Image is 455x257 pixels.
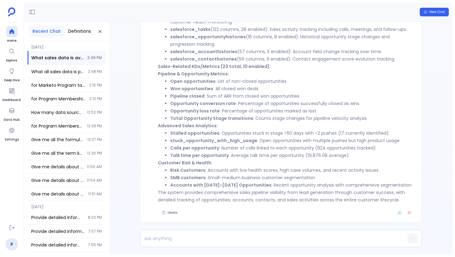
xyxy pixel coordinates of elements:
span: Give me all the term kd in the system [31,150,83,156]
span: Give me details about this table : Email Template History, how many columns are totally there how... [31,164,83,170]
strong: Accounts with [DATE]-[DATE] Opportunities [170,182,271,188]
strong: Sales-Related KDs/Metrics (23 total, 10 enabled): [158,63,271,70]
li: : List of non-closed opportunities [170,78,414,85]
p: The system provides comprehensive sales pipeline visibility from lead generation through customer... [158,189,414,204]
a: Data Hub [4,105,19,122]
strong: Talk time per opportunity [170,152,229,158]
button: Delete [158,209,181,217]
span: Home [6,38,17,43]
span: 12:26 PM [87,151,102,156]
span: 2:49 PM [87,55,102,60]
span: 7:55 PM [88,242,102,247]
span: 8:02 PM [88,215,102,220]
strong: Customer Risk & Health: [158,160,212,166]
strong: Open opportunities [170,78,215,84]
span: 11:51 AM [88,192,102,196]
span: Provide detailed information for every column in the marketo_program table, including column desc... [31,214,84,221]
p: (16 columns, 8 enabled): Historical opportunity stage changes and progression tracking. [170,33,414,48]
a: Home [6,26,17,43]
strong: SMB customers [170,175,206,181]
span: 12:52 PM [87,110,102,115]
span: New Chat [429,10,445,14]
span: Settings [5,137,19,142]
li: : Sum of ARR from closed won opportunities [170,92,414,100]
strong: Opportunity loss rate [170,108,220,114]
button: Recent Chat [29,26,64,37]
strong: Pipeline & Opportunity Metrics: [158,71,229,77]
span: Data Hub [4,117,19,122]
p: (57 columns, 5 enabled): Account field change tracking over time. [170,48,414,55]
button: New Chat [420,8,449,16]
span: 11:54 AM [87,178,102,183]
a: Dashboard [2,85,21,103]
li: : Opportunities stuck in stage >60 days with >2 pushes (17 currently identified) [170,129,414,137]
strong: Advanced Sales Analytics: [158,123,218,129]
span: 2:48 PM [88,69,102,74]
strong: Risk Customers [170,167,206,173]
span: 12:27 PM [87,137,102,142]
span: for Program Membership table how many columns are enabled disabled [31,96,86,102]
span: Provide detailed information for every column in the marketo_program_membership table, including ... [31,228,84,234]
strong: stuck_opportunity_with_high_usage [170,137,257,144]
span: Give me details about Activity Add To List table [31,191,84,197]
button: Definitions [64,26,95,37]
span: Deep Dive [4,78,19,83]
li: : Accounts with low health scores, high case volumes, and recent activity issues [170,166,414,174]
li: : Counts stage changes for pipeline velocity analysis [170,115,414,122]
a: Settings [5,125,19,142]
span: Explore [6,58,17,63]
strong: Total Opportunity Stage transitions [170,115,253,121]
li: : All closed won deals [170,85,414,92]
span: Give me all the formula kd in the system related to arr [31,137,84,143]
li: : Recent opportunity analysis with comprehensive segmentation [170,181,414,189]
strong: salesforce_opportunityhistories [170,34,246,40]
span: Delete [167,211,177,215]
strong: Calls per opportunity [170,145,219,151]
span: 11:56 AM [87,164,102,169]
li: : Small-medium business customer segmentation [170,174,414,181]
span: 12:29 PM [87,124,102,128]
strong: salesforce_contacthistories [170,56,237,62]
span: Provide detailed information for every column in the marketo_program_membership table, including ... [31,242,84,248]
span: Give me details about this table : Email Template History, how many columns are totally there how... [31,177,83,183]
strong: Opportunity conversion rate [170,100,236,107]
span: for Marketo Program table how many columns are enabled disabled [31,82,85,88]
span: Dashboard [2,98,21,103]
li: : Open opportunities with multiple pushes but high product usage [170,137,414,144]
a: P [6,238,18,251]
strong: salesforce_tasks [170,26,210,32]
li: : Average talk time per opportunity (19,876.08 average) [170,152,414,159]
span: for Program Membership table how many columns are enabled disabled [31,123,83,129]
span: What all sales data is present? Can you show me how pipeline looks like by looking at deals close... [31,69,84,75]
strong: Won opportunities [170,86,213,92]
p: (59 columns, 9 enabled): Contact engagement score evolution tracking. [170,55,414,63]
span: What sales data is available? Show me details about Salesforce opportunities, leads, contacts, an... [31,55,84,61]
a: Deep Dive [4,65,19,83]
strong: Stalled opportunities [170,130,219,136]
a: Explore [6,46,17,63]
strong: salesforce_accounthistories [170,48,237,55]
strong: Pipeline closed [170,93,205,99]
span: 2:12 PM [89,96,102,101]
span: 7:57 PM [88,229,102,234]
li: : Percentage of opportunities marked as lost [170,107,414,115]
span: 2:15 PM [89,83,102,88]
p: (122 columns, 28 enabled): Sales activity tracking including calls, meetings, and follow-ups. [170,26,414,33]
span: How many data sources and tables are available? Show me the complete list of all tables and data ... [31,109,83,116]
img: petavue logo [8,7,15,17]
span: [DATE] [28,41,106,50]
span: [DATE] [28,201,106,209]
li: : Percentage of opportunities successfully closed as wins [170,100,414,107]
li: : Number of calls linked to each opportunity (924 opportunities tracked) [170,144,414,152]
